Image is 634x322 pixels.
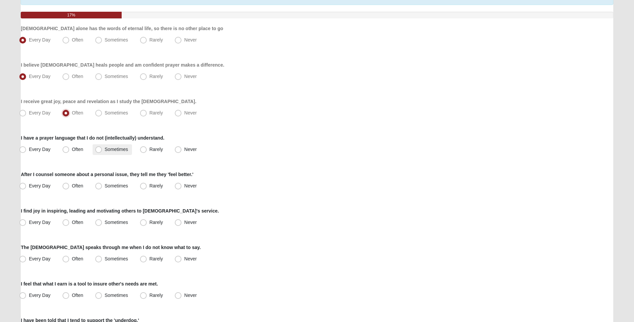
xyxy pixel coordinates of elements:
[21,25,223,32] label: [DEMOGRAPHIC_DATA] alone has the words of eternal life, so there is no other place to go
[29,293,50,298] span: Every Day
[72,220,83,225] span: Often
[29,147,50,152] span: Every Day
[149,74,163,79] span: Rarely
[21,171,193,178] label: After I counsel someone about a personal issue, they tell me they 'feel better.'
[72,74,83,79] span: Often
[184,74,197,79] span: Never
[21,244,201,251] label: The [DEMOGRAPHIC_DATA] speaks through me when I do not know what to say.
[72,147,83,152] span: Often
[29,37,50,43] span: Every Day
[105,183,128,188] span: Sometimes
[72,256,83,261] span: Often
[105,147,128,152] span: Sometimes
[184,293,197,298] span: Never
[149,293,163,298] span: Rarely
[184,147,197,152] span: Never
[21,12,121,18] div: 17%
[72,183,83,188] span: Often
[184,256,197,261] span: Never
[29,256,50,261] span: Every Day
[29,74,50,79] span: Every Day
[29,110,50,115] span: Every Day
[105,256,128,261] span: Sometimes
[149,147,163,152] span: Rarely
[72,37,83,43] span: Often
[105,220,128,225] span: Sometimes
[184,110,197,115] span: Never
[72,293,83,298] span: Often
[21,280,158,287] label: I feel that what I earn is a tool to insure other's needs are met.
[21,98,196,105] label: I receive great joy, peace and revelation as I study the [DEMOGRAPHIC_DATA].
[72,110,83,115] span: Often
[184,37,197,43] span: Never
[184,183,197,188] span: Never
[149,220,163,225] span: Rarely
[105,110,128,115] span: Sometimes
[149,110,163,115] span: Rarely
[105,74,128,79] span: Sometimes
[149,256,163,261] span: Rarely
[105,293,128,298] span: Sometimes
[21,135,164,141] label: I have a prayer language that I do not (intellectually) understand.
[29,183,50,188] span: Every Day
[149,37,163,43] span: Rarely
[149,183,163,188] span: Rarely
[184,220,197,225] span: Never
[21,62,224,68] label: I believe [DEMOGRAPHIC_DATA] heals people and am confident prayer makes a difference.
[29,220,50,225] span: Every Day
[105,37,128,43] span: Sometimes
[21,208,219,214] label: I find joy in inspiring, leading and motivating others to [DEMOGRAPHIC_DATA]'s service.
